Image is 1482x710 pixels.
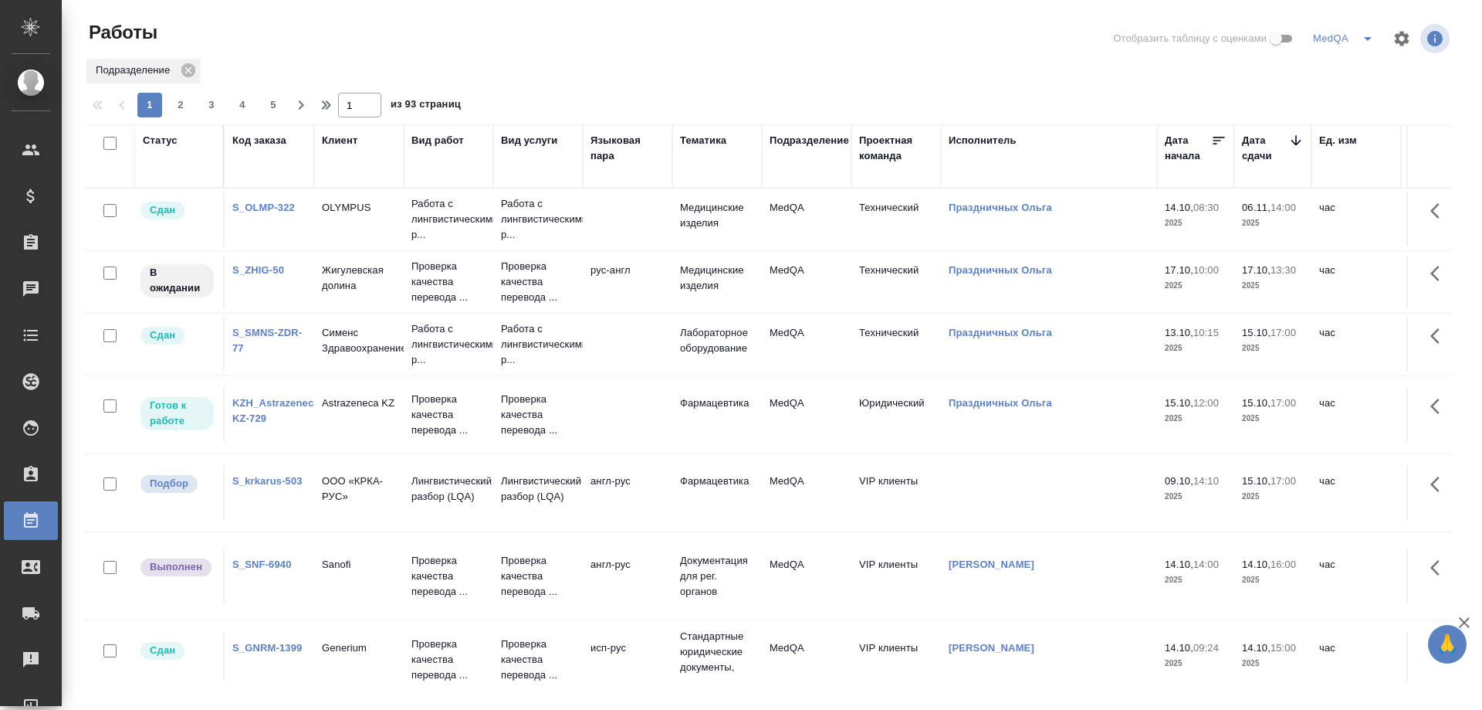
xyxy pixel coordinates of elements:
p: 2025 [1242,341,1304,356]
p: OLYMPUS [322,200,396,216]
div: Дата начала [1165,133,1211,164]
div: Ед. изм [1319,133,1357,148]
button: Здесь прячутся важные кнопки [1421,388,1458,425]
p: Проверка качества перевода ... [501,553,575,600]
button: Здесь прячутся важные кнопки [1421,318,1458,355]
div: Исполнитель может приступить к работе [139,396,215,432]
div: Исполнитель назначен, приступать к работе пока рано [139,263,215,299]
div: Исполнитель [949,133,1017,148]
p: 12:00 [1193,397,1219,409]
p: 2025 [1165,216,1227,231]
div: Код заказа [232,133,286,148]
p: 2025 [1242,656,1304,671]
td: англ-рус [583,549,672,603]
p: 14.10, [1165,642,1193,654]
td: Технический [851,192,941,246]
td: Технический [851,255,941,309]
div: Клиент [322,133,357,148]
div: Подразделение [86,59,201,83]
span: 🙏 [1434,628,1460,661]
p: Жигулевская долина [322,263,396,294]
a: [PERSON_NAME] [949,559,1034,570]
p: В ожидании [150,265,205,296]
button: 5 [261,93,286,117]
p: 2025 [1242,572,1304,588]
p: 15:00 [1271,642,1296,654]
a: S_GNRM-1399 [232,642,302,654]
td: 2 [1401,466,1478,520]
p: 09.10, [1165,475,1193,487]
p: 2025 [1165,572,1227,588]
div: Менеджер проверил работу исполнителя, передает ее на следующий этап [139,640,215,661]
div: Дата сдачи [1242,133,1288,164]
p: 2025 [1242,489,1304,504]
td: час [1311,633,1401,687]
p: 14.10, [1242,642,1271,654]
a: S_ZHIG-50 [232,264,284,276]
p: 15.10, [1242,397,1271,409]
button: 4 [230,93,255,117]
p: 2025 [1165,489,1227,504]
button: Здесь прячутся важные кнопки [1421,549,1458,586]
button: Здесь прячутся важные кнопки [1421,466,1458,503]
p: Работа с лингвистическими р... [501,196,575,243]
p: 17.10, [1242,264,1271,276]
p: 15.10, [1165,397,1193,409]
p: Фармацевтика [680,474,754,489]
p: Лабораторное оборудование [680,325,754,356]
p: 13:30 [1271,264,1296,276]
td: час [1311,549,1401,603]
p: Подбор [150,476,188,491]
td: рус-англ [583,255,672,309]
td: 1 [1401,549,1478,603]
a: Праздничных Ольга [949,202,1052,213]
button: 3 [199,93,224,117]
p: Проверка качества перевода ... [411,637,486,683]
p: 08:30 [1193,202,1219,213]
span: Работы [85,20,157,45]
p: Проверка качества перевода ... [501,259,575,305]
div: Исполнитель завершил работу [139,557,215,578]
span: 4 [230,97,255,113]
p: Проверка качества перевода ... [411,259,486,305]
div: Менеджер проверил работу исполнителя, передает ее на следующий этап [139,200,215,221]
p: Работа с лингвистическими р... [501,321,575,368]
td: MedQA [762,192,851,246]
p: 2025 [1165,656,1227,671]
td: 2 [1401,192,1478,246]
td: час [1311,466,1401,520]
p: Проверка качества перевода ... [411,392,486,438]
div: Вид работ [411,133,464,148]
td: VIP клиенты [851,549,941,603]
td: 2 [1401,388,1478,442]
span: 5 [261,97,286,113]
span: Посмотреть информацию [1420,24,1453,53]
p: Фармацевтика [680,396,754,411]
p: 10:15 [1193,327,1219,338]
p: 14.10, [1165,559,1193,570]
div: Статус [143,133,178,148]
p: Сдан [150,328,175,343]
td: час [1311,388,1401,442]
button: Здесь прячутся важные кнопки [1421,255,1458,292]
a: Праздничных Ольга [949,264,1052,276]
td: VIP клиенты [851,466,941,520]
p: 14.10, [1242,559,1271,570]
span: 3 [199,97,224,113]
button: Здесь прячутся важные кнопки [1421,633,1458,670]
p: 14:00 [1271,202,1296,213]
p: 14:00 [1193,559,1219,570]
p: 17:00 [1271,397,1296,409]
p: Generium [322,640,396,656]
td: час [1311,192,1401,246]
td: VIP клиенты [851,633,941,687]
td: MedQA [762,466,851,520]
p: Astrazeneca KZ [322,396,396,411]
p: Sanofi [322,557,396,572]
span: 2 [168,97,193,113]
p: Сименс Здравоохранение [322,325,396,356]
p: Медицинские изделия [680,263,754,294]
p: Лингвистический разбор (LQA) [501,474,575,504]
p: Подразделение [96,63,175,78]
p: Проверка качества перевода ... [501,637,575,683]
